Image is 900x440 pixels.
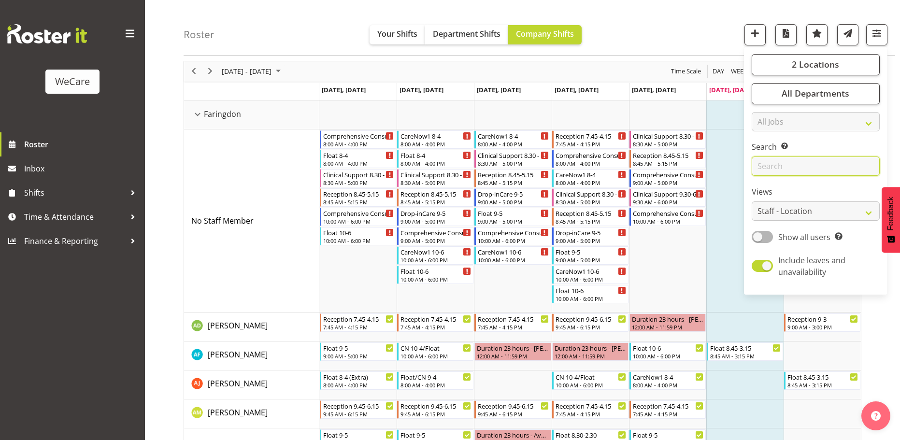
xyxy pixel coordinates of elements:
div: No Staff Member"s event - Clinical Support 9.30-6 Begin From Friday, October 3, 2025 at 9:30:00 A... [629,188,706,207]
button: Filter Shifts [866,24,887,45]
div: CN 10-4/Float [400,343,471,353]
div: CN 10-4/Float [556,372,626,382]
span: [DATE], [DATE] [709,85,753,94]
div: Aleea Devenport"s event - Duration 23 hours - Aleea Devenport Begin From Friday, October 3, 2025 ... [629,313,706,332]
div: previous period [186,61,202,82]
div: No Staff Member"s event - Float 9-5 Begin From Wednesday, October 1, 2025 at 9:00:00 AM GMT+13:00... [474,208,551,226]
div: Aleea Devenport"s event - Reception 7.45-4.15 Begin From Wednesday, October 1, 2025 at 7:45:00 AM... [474,313,551,332]
div: Alex Ferguson"s event - Float 9-5 Begin From Monday, September 29, 2025 at 9:00:00 AM GMT+13:00 E... [320,342,396,361]
button: Send a list of all shifts for the selected filtered period to all rostered employees. [837,24,858,45]
td: Antonia Mao resource [184,399,319,428]
button: Feedback - Show survey [882,187,900,253]
div: Comprehensive Consult 9-5 [633,170,703,179]
div: Float 10-6 [323,227,394,237]
div: Reception 8.45-5.15 [633,150,703,160]
div: 8:00 AM - 4:00 PM [633,381,703,389]
div: 9:00 AM - 5:00 PM [633,179,703,186]
div: Alex Ferguson"s event - Float 8.45-3.15 Begin From Saturday, October 4, 2025 at 8:45:00 AM GMT+13... [707,342,783,361]
div: Drop-inCare 9-5 [556,227,626,237]
div: Clinical Support 8.30 - 5 [323,170,394,179]
div: No Staff Member"s event - Float 9-5 Begin From Thursday, October 2, 2025 at 9:00:00 AM GMT+13:00 ... [552,246,629,265]
button: Add a new shift [744,24,766,45]
span: Finance & Reporting [24,234,126,248]
div: Comprehensive Consult 8-4 [556,150,626,160]
div: 10:00 AM - 6:00 PM [478,237,548,244]
div: Float 9-5 [400,430,471,440]
td: Aleea Devenport resource [184,312,319,341]
div: Reception 7.45-4.15 [400,314,471,324]
div: Reception 9.45-6.15 [556,314,626,324]
div: 9:45 AM - 6:15 PM [400,410,471,418]
div: 8:45 AM - 5:15 PM [400,198,471,206]
button: Timeline Day [711,65,726,77]
div: 8:00 AM - 4:00 PM [556,179,626,186]
div: Reception 9.45-6.15 [323,401,394,411]
div: Antonia Mao"s event - Reception 9.45-6.15 Begin From Wednesday, October 1, 2025 at 9:45:00 AM GMT... [474,400,551,419]
div: Float 8.30-2.30 [556,430,626,440]
div: 9:45 AM - 6:15 PM [556,323,626,331]
div: No Staff Member"s event - Comprehensive Consult 10-6 Begin From Wednesday, October 1, 2025 at 10:... [474,227,551,245]
div: Reception 8.45-5.15 [478,170,548,179]
input: Search [752,157,880,176]
div: Alex Ferguson"s event - CN 10-4/Float Begin From Tuesday, September 30, 2025 at 10:00:00 AM GMT+1... [397,342,473,361]
button: Time Scale [670,65,703,77]
div: 8:00 AM - 4:00 PM [323,381,394,389]
div: 10:00 AM - 6:00 PM [400,275,471,283]
div: No Staff Member"s event - Clinical Support 8.30 - 5 Begin From Tuesday, September 30, 2025 at 8:3... [397,169,473,187]
div: 9:00 AM - 3:00 PM [787,323,858,331]
div: No Staff Member"s event - Clinical Support 8.30 - 5 Begin From Monday, September 29, 2025 at 8:30... [320,169,396,187]
div: No Staff Member"s event - Float 8-4 Begin From Tuesday, September 30, 2025 at 8:00:00 AM GMT+13:0... [397,150,473,168]
span: [DATE], [DATE] [322,85,366,94]
button: September 2025 [220,65,285,77]
div: Reception 7.45-4.15 [556,131,626,141]
div: CareNow1 10-6 [478,247,548,256]
div: Drop-inCare 9-5 [400,208,471,218]
span: Time & Attendance [24,210,126,224]
div: Amy Johannsen"s event - Float 8-4 (Extra) Begin From Monday, September 29, 2025 at 8:00:00 AM GMT... [320,371,396,390]
span: [PERSON_NAME] [208,407,268,418]
h4: Roster [184,29,214,40]
div: Float 9-5 [633,430,703,440]
span: 2 Locations [792,59,839,71]
div: Float 10-6 [556,285,626,295]
span: [DATE], [DATE] [400,85,443,94]
div: No Staff Member"s event - Drop-inCare 9-5 Begin From Thursday, October 2, 2025 at 9:00:00 AM GMT+... [552,227,629,245]
div: 8:45 AM - 3:15 PM [710,352,781,360]
div: Antonia Mao"s event - Reception 7.45-4.15 Begin From Thursday, October 2, 2025 at 7:45:00 AM GMT+... [552,400,629,419]
div: Comprehensive Consult 10-6 [323,208,394,218]
div: No Staff Member"s event - Comprehensive Consult 8-4 Begin From Monday, September 29, 2025 at 8:00... [320,130,396,149]
div: Float/CN 9-4 [400,372,471,382]
div: No Staff Member"s event - Comprehensive Consult 8-4 Begin From Thursday, October 2, 2025 at 8:00:... [552,150,629,168]
div: 8:30 AM - 5:00 PM [323,179,394,186]
span: Feedback [886,197,895,230]
div: 8:45 AM - 5:15 PM [633,159,703,167]
div: Float 8-4 (Extra) [323,372,394,382]
div: Reception 7.45-4.15 [556,401,626,411]
div: Aleea Devenport"s event - Reception 7.45-4.15 Begin From Tuesday, September 30, 2025 at 7:45:00 A... [397,313,473,332]
td: Alex Ferguson resource [184,341,319,370]
div: Comprehensive Consult 9-5 [400,227,471,237]
span: Company Shifts [516,28,574,39]
div: 9:00 AM - 5:00 PM [478,198,548,206]
div: Float 8.45-3.15 [710,343,781,353]
div: Reception 7.45-4.15 [633,401,703,411]
button: All Departments [752,83,880,104]
div: 8:30 AM - 5:00 PM [478,159,548,167]
div: 10:00 AM - 6:00 PM [478,256,548,264]
div: No Staff Member"s event - Clinical Support 8.30 - 5 Begin From Thursday, October 2, 2025 at 8:30:... [552,188,629,207]
div: 9:00 AM - 5:00 PM [400,237,471,244]
div: 9:00 AM - 5:00 PM [556,237,626,244]
div: 8:45 AM - 3:15 PM [787,381,858,389]
div: CareNow1 10-6 [556,266,626,276]
div: Float 9-5 [556,247,626,256]
div: No Staff Member"s event - Comprehensive Consult 9-5 Begin From Tuesday, September 30, 2025 at 9:0... [397,227,473,245]
div: No Staff Member"s event - Drop-inCare 9-5 Begin From Tuesday, September 30, 2025 at 9:00:00 AM GM... [397,208,473,226]
div: No Staff Member"s event - Reception 8.45-5.15 Begin From Tuesday, September 30, 2025 at 8:45:00 A... [397,188,473,207]
div: Float 9-5 [478,208,548,218]
span: [PERSON_NAME] [208,349,268,360]
div: CareNow1 8-4 [478,131,548,141]
div: 7:45 AM - 4:15 PM [633,410,703,418]
div: No Staff Member"s event - Float 10-6 Begin From Thursday, October 2, 2025 at 10:00:00 AM GMT+13:0... [552,285,629,303]
div: Float 10-6 [400,266,471,276]
div: No Staff Member"s event - Clinical Support 8.30 - 5 Begin From Wednesday, October 1, 2025 at 8:30... [474,150,551,168]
